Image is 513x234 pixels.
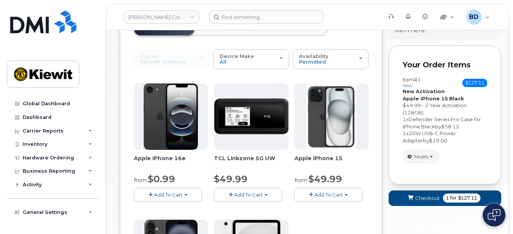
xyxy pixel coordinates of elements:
[403,130,406,136] span: 1
[462,79,487,87] span: $127.11
[461,9,495,25] div: Barbara Dye
[403,116,481,129] span: Defender Series Pro Case for iPhone Black
[144,83,198,150] img: iphone16e.png
[220,59,226,65] span: All
[403,77,421,88] h3: Item
[124,10,199,24] a: Kiewit Corporation
[446,195,449,201] span: 1
[403,95,448,101] strong: Apple iPhone 15
[294,188,363,201] button: Add To Cart
[306,83,356,150] img: iphone15.jpg
[414,153,429,160] span: Modify
[294,154,369,170] div: Apple iPhone 15
[459,195,477,201] span: $127.11
[403,116,406,122] span: 1
[148,173,175,184] span: $0.99
[449,95,464,101] strong: Black
[294,177,307,184] small: from
[389,190,501,206] button: Checkout 1 for $127.11
[154,192,183,198] span: Add To Cart
[299,59,326,65] span: Permitted
[403,130,456,144] span: 20W USB-C Power Adapter
[414,76,421,83] span: #1
[403,59,487,70] p: Your Order Items
[441,123,459,129] span: $58.12
[134,177,147,184] small: from
[214,188,282,201] button: Add To Cart
[299,53,329,59] span: Availability
[403,88,445,94] strong: New Activation
[234,192,263,198] span: Add To Cart
[449,195,459,201] span: for
[403,83,412,88] small: new
[435,9,460,25] div: Quicklinks
[209,10,324,24] input: Find something...
[415,195,440,202] span: Checkout
[403,102,487,116] div: $49.99 - 2 Year Activation (128GB)
[403,130,487,144] div: x by
[488,209,501,221] img: Open chat
[213,49,289,69] button: Device Make All
[403,116,487,130] div: x by
[214,154,288,170] div: TCL Linkzone 5G UW
[429,137,447,144] span: $19.00
[134,188,202,201] button: Add To Cart
[308,173,342,184] span: $49.99
[214,98,288,134] img: linkzone5g.png
[469,12,479,22] span: BD
[134,154,208,170] div: Apple iPhone 16e
[214,173,248,184] span: $49.99
[403,150,439,163] button: Modify
[293,49,369,69] button: Availability Permitted
[220,53,254,59] span: Device Make
[314,192,343,198] span: Add To Cart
